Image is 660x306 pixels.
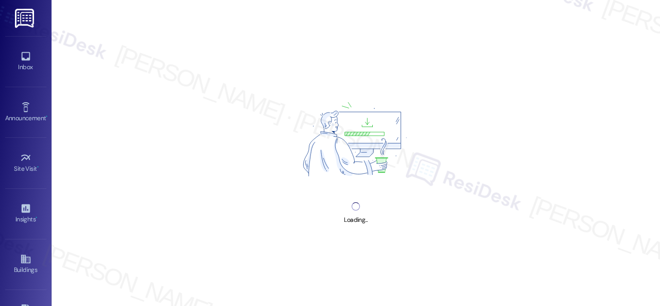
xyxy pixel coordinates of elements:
a: Site Visit • [5,149,46,177]
a: Insights • [5,200,46,228]
span: • [46,113,47,120]
a: Inbox [5,47,46,75]
div: Loading... [344,215,367,226]
span: • [37,164,39,171]
span: • [36,214,37,221]
a: Buildings [5,250,46,278]
img: ResiDesk Logo [15,9,36,28]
